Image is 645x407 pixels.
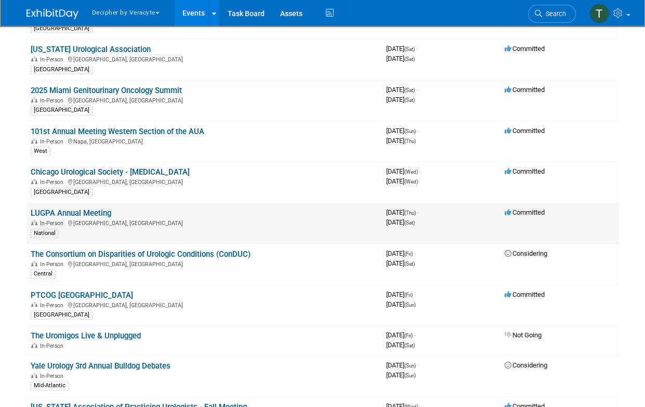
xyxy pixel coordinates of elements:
span: In-Person [40,343,67,349]
img: In-Person Event [31,343,37,348]
span: - [416,86,418,94]
span: [DATE] [386,55,415,62]
span: (Wed) [404,179,418,185]
img: Tony Alvarado [589,4,609,23]
span: (Sat) [404,46,415,52]
span: In-Person [40,261,67,268]
span: Committed [505,86,545,94]
img: In-Person Event [31,138,37,143]
span: Considering [505,361,547,369]
span: Considering [505,250,547,257]
span: - [419,167,421,175]
span: - [417,127,419,135]
div: [GEOGRAPHIC_DATA], [GEOGRAPHIC_DATA] [31,259,378,268]
span: (Sat) [404,261,415,267]
div: Mid-Atlantic [31,381,69,390]
span: [DATE] [386,177,418,185]
a: The Uromigos Live & Unplugged [31,331,141,340]
span: [DATE] [386,167,421,175]
span: (Fri) [404,292,413,298]
span: [DATE] [386,291,416,298]
span: (Fri) [404,251,413,257]
div: [GEOGRAPHIC_DATA], [GEOGRAPHIC_DATA] [31,300,378,309]
span: (Thu) [404,210,416,216]
div: Napa, [GEOGRAPHIC_DATA] [31,137,378,145]
span: (Fri) [404,333,413,338]
span: - [417,208,419,216]
span: Search [542,10,566,18]
span: In-Person [40,97,67,104]
div: [GEOGRAPHIC_DATA], [GEOGRAPHIC_DATA] [31,96,378,104]
div: [GEOGRAPHIC_DATA] [31,188,93,197]
div: West [31,147,50,156]
span: - [417,361,419,369]
span: [DATE] [386,371,416,379]
span: [DATE] [386,127,419,135]
div: [GEOGRAPHIC_DATA] [31,106,93,115]
span: In-Person [40,138,67,145]
span: (Sat) [404,87,415,93]
span: Committed [505,127,545,135]
span: - [414,331,416,339]
img: In-Person Event [31,97,37,102]
span: Committed [505,167,545,175]
div: [GEOGRAPHIC_DATA] [31,24,93,33]
a: PTCOG [GEOGRAPHIC_DATA] [31,291,133,300]
div: Central [31,269,56,279]
span: Committed [505,291,545,298]
span: [DATE] [386,218,415,226]
span: - [416,45,418,52]
img: In-Person Event [31,261,37,266]
span: [DATE] [386,331,416,339]
div: [GEOGRAPHIC_DATA], [GEOGRAPHIC_DATA] [31,55,378,63]
span: [DATE] [386,341,415,349]
span: In-Person [40,302,67,309]
span: [DATE] [386,96,415,103]
a: [US_STATE] Urological Association [31,45,151,54]
a: Yale Urology 3rd Annual Bulldog Debates [31,361,170,371]
span: (Wed) [404,169,418,175]
span: Committed [505,45,545,52]
span: [DATE] [386,361,419,369]
a: LUGPA Annual Meeting [31,208,111,218]
span: Not Going [505,331,542,339]
img: In-Person Event [31,373,37,378]
span: (Sun) [404,302,416,308]
div: [GEOGRAPHIC_DATA], [GEOGRAPHIC_DATA] [31,177,378,186]
div: National [31,229,59,238]
a: 2025 Miami Genitourinary Oncology Summit [31,86,182,95]
img: In-Person Event [31,179,37,184]
img: ExhibitDay [27,9,78,19]
img: In-Person Event [31,220,37,225]
span: [DATE] [386,137,416,145]
span: (Sun) [404,128,416,134]
span: [DATE] [386,259,415,267]
span: [DATE] [386,45,418,52]
span: (Thu) [404,138,416,144]
span: [DATE] [386,250,416,257]
span: [DATE] [386,300,416,308]
span: (Sat) [404,343,415,348]
span: (Sat) [404,56,415,62]
a: 101st Annual Meeting Western Section of the AUA [31,127,204,136]
span: - [414,291,416,298]
div: [GEOGRAPHIC_DATA] [31,310,93,320]
a: The Consortium on Disparities of Urologic Conditions (ConDUC) [31,250,251,259]
img: In-Person Event [31,56,37,61]
span: In-Person [40,220,67,227]
div: [GEOGRAPHIC_DATA], [GEOGRAPHIC_DATA] [31,218,378,227]
span: Committed [505,208,545,216]
span: In-Person [40,56,67,63]
img: In-Person Event [31,302,37,307]
span: In-Person [40,179,67,186]
span: (Sat) [404,97,415,103]
span: [DATE] [386,208,419,216]
span: (Sat) [404,220,415,226]
span: (Sun) [404,373,416,378]
div: [GEOGRAPHIC_DATA] [31,65,93,74]
a: Chicago Urological Society - [MEDICAL_DATA] [31,167,190,177]
span: In-Person [40,373,67,379]
span: [DATE] [386,86,418,94]
span: - [414,250,416,257]
a: Search [528,5,576,23]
